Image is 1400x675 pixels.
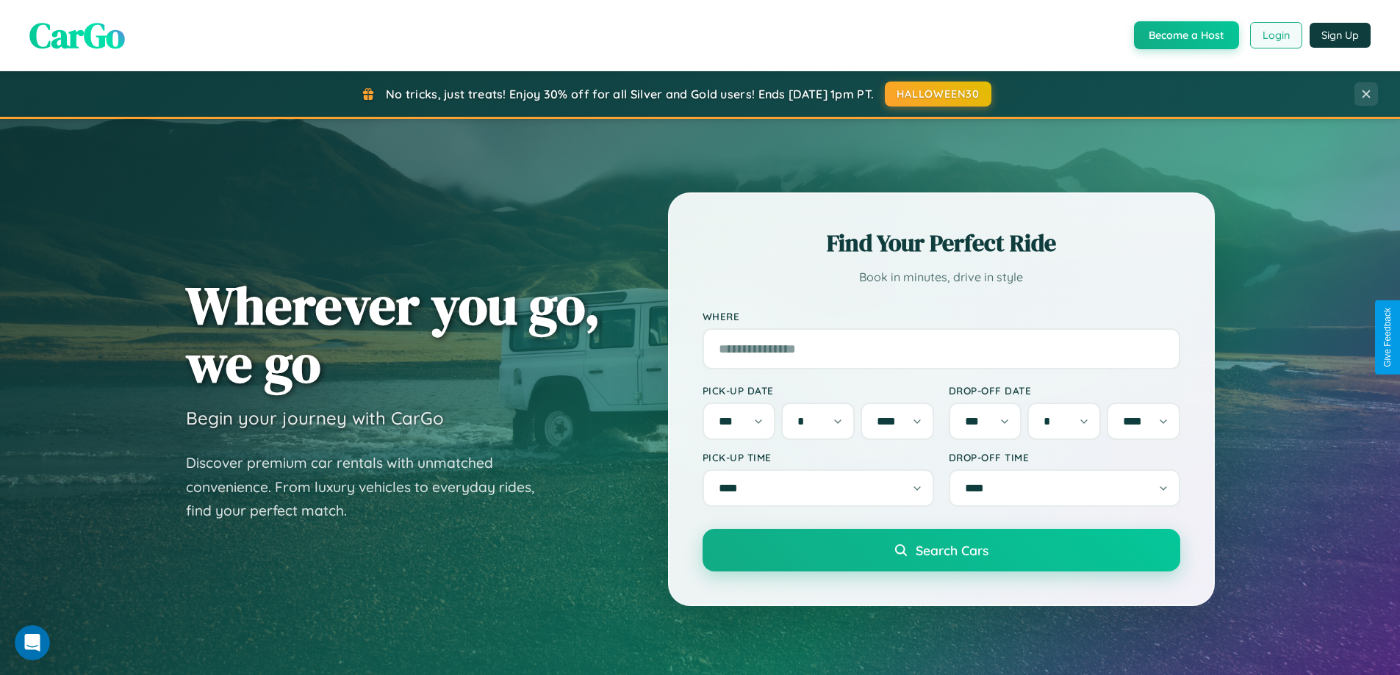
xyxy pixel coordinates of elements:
[949,384,1180,397] label: Drop-off Date
[703,529,1180,571] button: Search Cars
[703,310,1180,322] label: Where
[916,542,988,558] span: Search Cars
[386,87,874,101] span: No tricks, just treats! Enjoy 30% off for all Silver and Gold users! Ends [DATE] 1pm PT.
[703,227,1180,259] h2: Find Your Perfect Ride
[1134,21,1239,49] button: Become a Host
[885,82,991,107] button: HALLOWEEN30
[186,451,553,523] p: Discover premium car rentals with unmatched convenience. From luxury vehicles to everyday rides, ...
[1310,23,1371,48] button: Sign Up
[29,11,125,59] span: CarGo
[703,451,934,463] label: Pick-up Time
[703,384,934,397] label: Pick-up Date
[1250,22,1302,48] button: Login
[1382,308,1393,367] div: Give Feedback
[186,407,444,429] h3: Begin your journey with CarGo
[949,451,1180,463] label: Drop-off Time
[703,267,1180,288] p: Book in minutes, drive in style
[186,276,600,392] h1: Wherever you go, we go
[15,625,50,660] iframe: Intercom live chat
